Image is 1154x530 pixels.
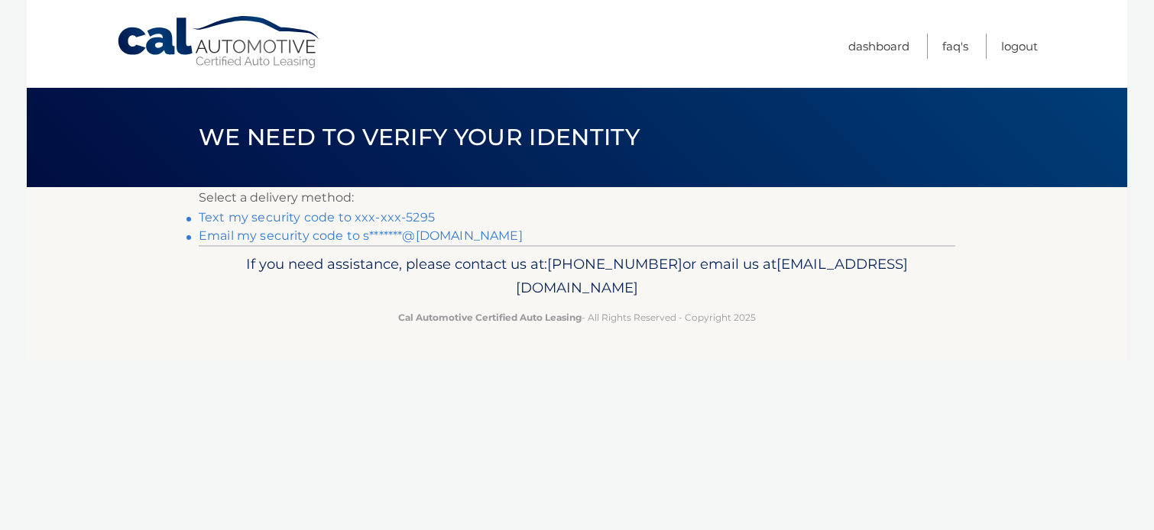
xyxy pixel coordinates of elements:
p: - All Rights Reserved - Copyright 2025 [209,309,945,325]
strong: Cal Automotive Certified Auto Leasing [398,312,582,323]
a: Text my security code to xxx-xxx-5295 [199,210,435,225]
span: We need to verify your identity [199,123,640,151]
span: [PHONE_NUMBER] [547,255,682,273]
a: Logout [1001,34,1038,59]
a: Dashboard [848,34,909,59]
a: Cal Automotive [116,15,323,69]
p: If you need assistance, please contact us at: or email us at [209,252,945,301]
a: FAQ's [942,34,968,59]
a: Email my security code to s*******@[DOMAIN_NAME] [199,228,523,243]
p: Select a delivery method: [199,187,955,208]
